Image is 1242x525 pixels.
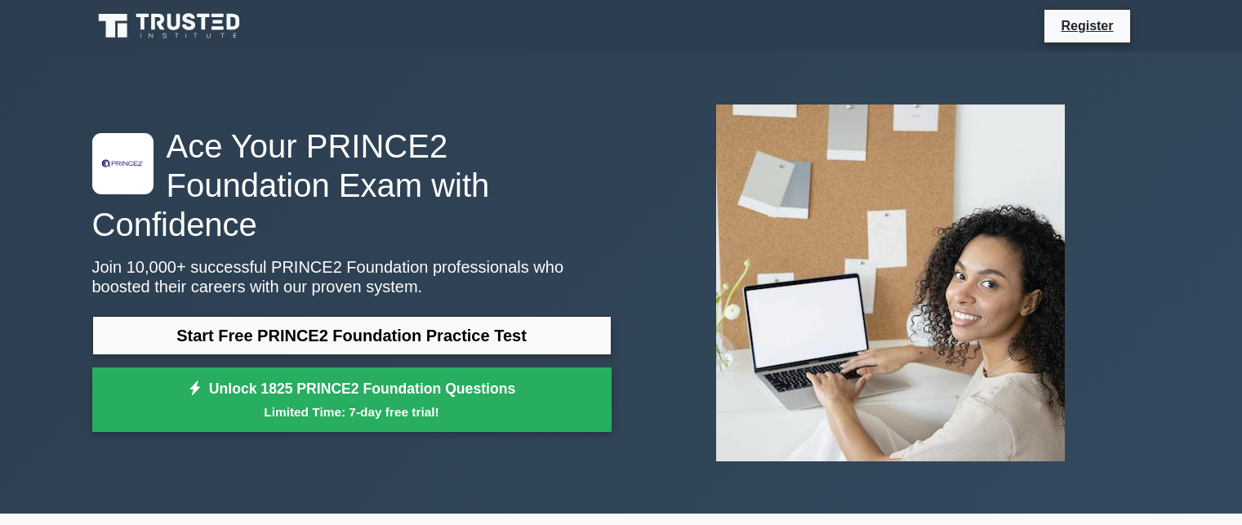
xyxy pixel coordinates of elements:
[92,257,612,296] p: Join 10,000+ successful PRINCE2 Foundation professionals who boosted their careers with our prove...
[92,127,612,244] h1: Ace Your PRINCE2 Foundation Exam with Confidence
[92,316,612,355] a: Start Free PRINCE2 Foundation Practice Test
[1051,16,1123,36] a: Register
[92,367,612,433] a: Unlock 1825 PRINCE2 Foundation QuestionsLimited Time: 7-day free trial!
[113,403,591,421] small: Limited Time: 7-day free trial!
